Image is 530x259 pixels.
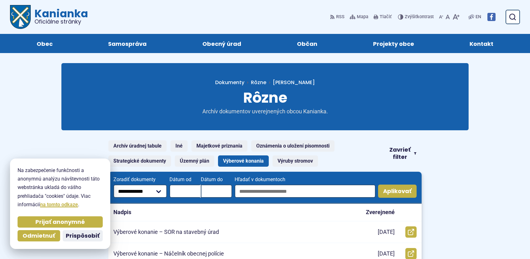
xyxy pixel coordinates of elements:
[448,34,515,53] a: Kontakt
[235,185,376,198] input: Hľadať v dokumentoch
[169,177,201,182] span: Dátum od
[201,185,232,198] input: Dátum do
[372,10,393,24] button: Tlačiť
[170,140,188,152] a: Iné
[218,155,269,167] a: Výberové konania
[215,79,244,86] span: Dokumenty
[108,155,171,167] a: Strategické dokumenty
[378,185,417,198] button: Aplikovať
[201,177,232,182] span: Dátum do
[113,177,167,182] span: Zoradiť dokumenty
[15,34,74,53] a: Obec
[181,34,263,53] a: Obecný úrad
[243,88,287,108] span: Rôzne
[10,5,31,29] img: Prejsť na domovskú stránku
[378,229,395,236] p: [DATE]
[87,34,169,53] a: Samospráva
[169,185,201,198] input: Dátum od
[37,34,53,53] span: Obec
[35,219,85,226] span: Prijať anonymné
[351,34,436,53] a: Projekty obce
[398,10,435,24] button: Zvýšiťkontrast
[23,232,55,240] span: Odmietnuť
[384,146,422,160] button: Zavrieť filter
[444,10,451,24] button: Nastaviť pôvodnú veľkosť písma
[66,232,100,240] span: Prispôsobiť
[273,155,318,167] a: Výruby stromov
[190,108,340,115] p: Archív dokumentov uverejnených obcou Kanianka.
[18,230,60,241] button: Odmietnuť
[380,14,392,20] span: Tlačiť
[389,146,411,160] span: Zavrieť filter
[366,209,395,216] p: Zverejnené
[63,230,103,241] button: Prispôsobiť
[475,13,481,21] span: EN
[348,10,370,24] a: Mapa
[266,79,315,86] a: [PERSON_NAME]
[297,34,317,53] span: Občan
[357,13,368,21] span: Mapa
[487,13,496,21] img: Prejsť na Facebook stránku
[373,34,414,53] span: Projekty obce
[202,34,241,53] span: Obecný úrad
[175,155,214,167] a: Územný plán
[18,216,103,228] button: Prijať anonymné
[10,5,88,29] a: Logo Kanianka, prejsť na domovskú stránku.
[108,34,147,53] span: Samospráva
[470,34,493,53] span: Kontakt
[251,140,335,152] a: Oznámenia o uložení písomnosti
[113,229,219,236] p: Výberové konanie – SOR na stavebný úrad
[113,185,167,198] select: Zoradiť dokumenty
[215,79,251,86] a: Dokumenty
[113,209,131,216] p: Nadpis
[405,14,417,19] span: Zvýšiť
[438,10,444,24] button: Zmenšiť veľkosť písma
[330,10,346,24] a: RSS
[451,10,461,24] button: Zväčšiť veľkosť písma
[108,140,167,152] a: Archív úradnej tabule
[336,13,345,21] span: RSS
[251,79,266,86] a: Rôzne
[273,79,315,86] span: [PERSON_NAME]
[235,177,376,182] span: Hľadať v dokumentoch
[474,13,482,21] a: EN
[31,8,88,24] span: Kanianka
[40,202,78,208] a: na tomto odkaze
[405,14,434,20] span: kontrast
[18,166,103,209] p: Na zabezpečenie funkčnosti a anonymnú analýzu návštevnosti táto webstránka ukladá do vášho prehli...
[113,250,224,257] p: Výberové konanie – Náčelník obecnej polície
[378,250,395,257] p: [DATE]
[275,34,339,53] a: Občan
[34,19,88,24] span: Oficiálne stránky
[191,140,247,152] a: Majetkové priznania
